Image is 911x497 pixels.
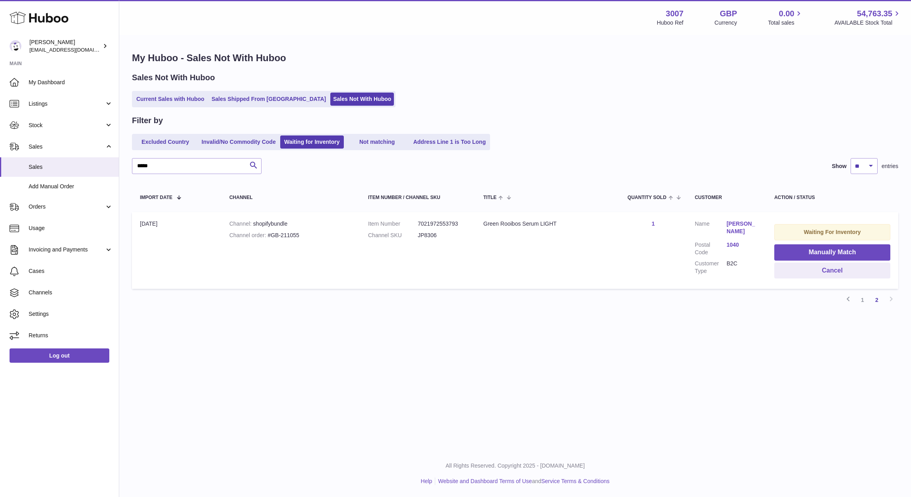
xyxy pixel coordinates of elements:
[29,246,105,253] span: Invoicing and Payments
[229,220,253,227] strong: Channel
[768,19,803,27] span: Total sales
[695,241,727,256] dt: Postal Code
[29,143,105,151] span: Sales
[804,229,861,235] strong: Waiting For Inventory
[330,93,394,106] a: Sales Not With Huboo
[29,39,101,54] div: [PERSON_NAME]
[774,195,890,200] div: Action / Status
[134,135,197,149] a: Excluded Country
[29,332,113,339] span: Returns
[834,8,901,27] a: 54,763.35 AVAILABLE Stock Total
[418,232,467,239] dd: JP8306
[720,8,737,19] strong: GBP
[29,100,105,108] span: Listings
[727,260,758,275] dd: B2C
[280,135,344,149] a: Waiting for Inventory
[29,46,117,53] span: [EMAIL_ADDRESS][DOMAIN_NAME]
[774,263,890,279] button: Cancel
[209,93,329,106] a: Sales Shipped From [GEOGRAPHIC_DATA]
[483,195,496,200] span: Title
[541,478,610,484] a: Service Terms & Conditions
[695,220,727,237] dt: Name
[10,40,21,52] img: bevmay@maysama.com
[132,72,215,83] h2: Sales Not With Huboo
[29,163,113,171] span: Sales
[229,232,352,239] div: #GB-211055
[779,8,795,19] span: 0.00
[855,293,870,307] a: 1
[140,195,173,200] span: Import date
[29,289,113,296] span: Channels
[715,19,737,27] div: Currency
[10,348,109,363] a: Log out
[435,478,609,485] li: and
[768,8,803,27] a: 0.00 Total sales
[695,260,727,275] dt: Customer Type
[29,183,113,190] span: Add Manual Order
[368,220,418,228] dt: Item Number
[857,8,892,19] span: 54,763.35
[368,195,467,200] div: Item Number / Channel SKU
[29,203,105,211] span: Orders
[834,19,901,27] span: AVAILABLE Stock Total
[29,122,105,129] span: Stock
[411,135,489,149] a: Address Line 1 is Too Long
[727,220,758,235] a: [PERSON_NAME]
[132,115,163,126] h2: Filter by
[29,224,113,232] span: Usage
[132,52,898,64] h1: My Huboo - Sales Not With Huboo
[483,220,612,228] div: Green Rooibos Serum LIGHT
[199,135,279,149] a: Invalid/No Commodity Code
[651,220,655,227] a: 1
[132,212,221,289] td: [DATE]
[418,220,467,228] dd: 7021972553793
[29,79,113,86] span: My Dashboard
[628,195,667,200] span: Quantity Sold
[870,293,884,307] a: 2
[695,195,758,200] div: Customer
[29,310,113,318] span: Settings
[126,462,905,470] p: All Rights Reserved. Copyright 2025 - [DOMAIN_NAME]
[438,478,532,484] a: Website and Dashboard Terms of Use
[657,19,684,27] div: Huboo Ref
[882,162,898,170] span: entries
[229,232,268,238] strong: Channel order
[368,232,418,239] dt: Channel SKU
[345,135,409,149] a: Not matching
[229,195,352,200] div: Channel
[774,244,890,261] button: Manually Match
[666,8,684,19] strong: 3007
[727,241,758,249] a: 1040
[29,267,113,275] span: Cases
[229,220,352,228] div: shopifybundle
[134,93,207,106] a: Current Sales with Huboo
[832,162,847,170] label: Show
[421,478,432,484] a: Help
